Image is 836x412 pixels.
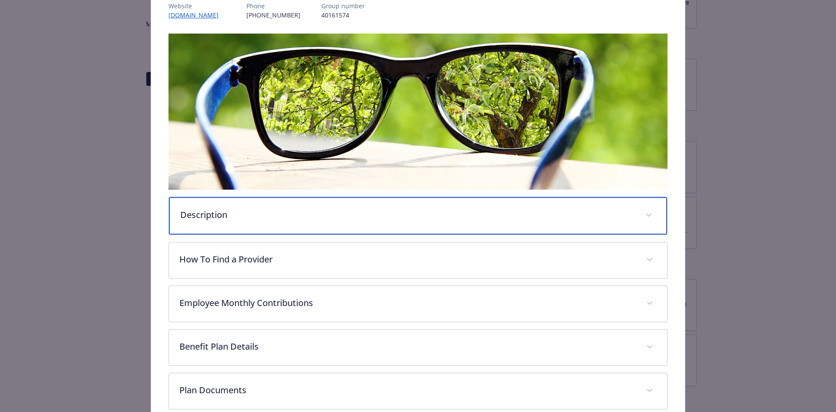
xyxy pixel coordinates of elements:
div: How To Find a Provider [169,242,667,278]
a: [DOMAIN_NAME] [169,11,226,19]
p: Website [169,1,226,10]
p: Employee Monthly Contributions [179,296,636,310]
img: banner [169,34,668,190]
p: Group number [321,1,365,10]
p: [PHONE_NUMBER] [246,10,300,20]
div: Benefit Plan Details [169,330,667,365]
p: Description [180,208,635,221]
p: Plan Documents [179,384,636,397]
p: 40161574 [321,10,365,20]
p: Phone [246,1,300,10]
div: Plan Documents [169,373,667,409]
div: Description [169,197,667,235]
p: How To Find a Provider [179,253,636,266]
p: Benefit Plan Details [179,340,636,353]
div: Employee Monthly Contributions [169,286,667,322]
